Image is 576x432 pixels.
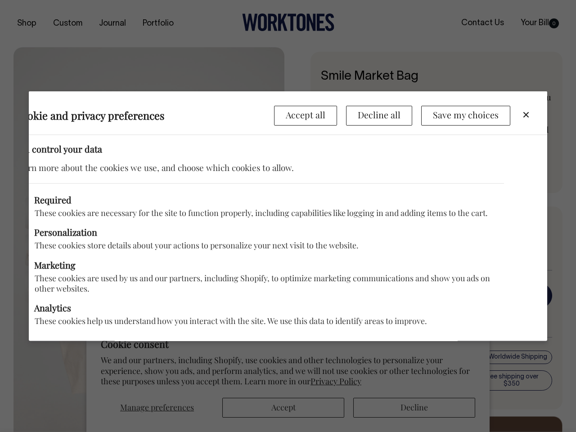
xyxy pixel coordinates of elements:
button: Close dialog [521,109,531,120]
label: Required [14,194,504,205]
label: Analytics [14,303,504,314]
p: Learn more about the cookies we use, and choose which cookies to allow. [14,161,504,174]
p: These cookies are used by us and our partners, including Shopify, to optimize marketing communica... [14,273,504,294]
label: Marketing [14,260,504,270]
button: Save my choices [421,106,510,126]
button: Decline all [346,106,412,126]
h2: Cookie and privacy preferences [14,109,274,121]
p: These cookies store details about your actions to personalize your next visit to the website. [14,240,504,251]
label: Personalization [14,227,504,238]
p: These cookies help us understand how you interact with the site. We use this data to identify are... [14,316,504,326]
p: These cookies are necessary for the site to function properly, including capabilities like loggin... [14,207,504,218]
h3: You control your data [14,144,504,154]
button: Accept all [274,106,337,126]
